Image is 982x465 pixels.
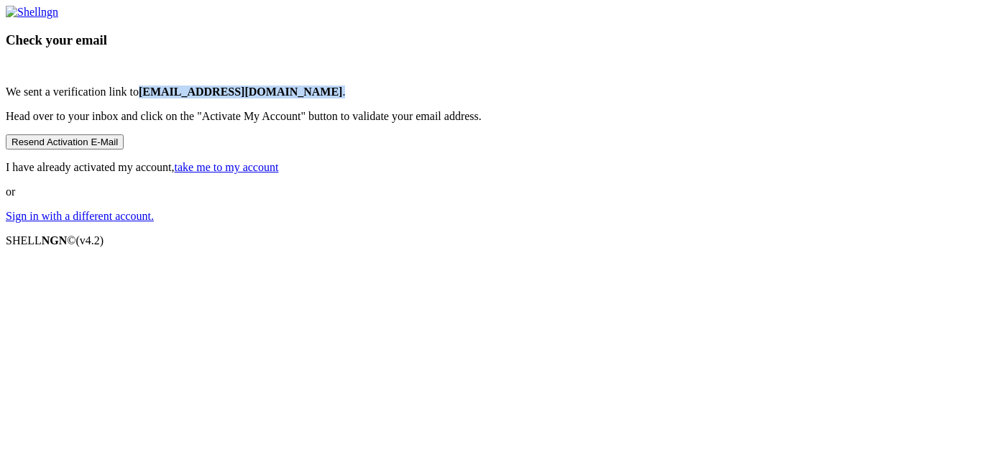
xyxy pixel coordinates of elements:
[76,234,104,247] span: 4.2.0
[6,86,976,98] p: We sent a verification link to .
[6,110,976,123] p: Head over to your inbox and click on the "Activate My Account" button to validate your email addr...
[6,234,104,247] span: SHELL ©
[6,134,124,149] button: Resend Activation E-Mail
[6,161,976,174] p: I have already activated my account,
[6,210,154,222] a: Sign in with a different account.
[139,86,343,98] b: [EMAIL_ADDRESS][DOMAIN_NAME]
[175,161,279,173] a: take me to my account
[6,6,58,19] img: Shellngn
[42,234,68,247] b: NGN
[6,32,976,48] h3: Check your email
[6,6,976,223] div: or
